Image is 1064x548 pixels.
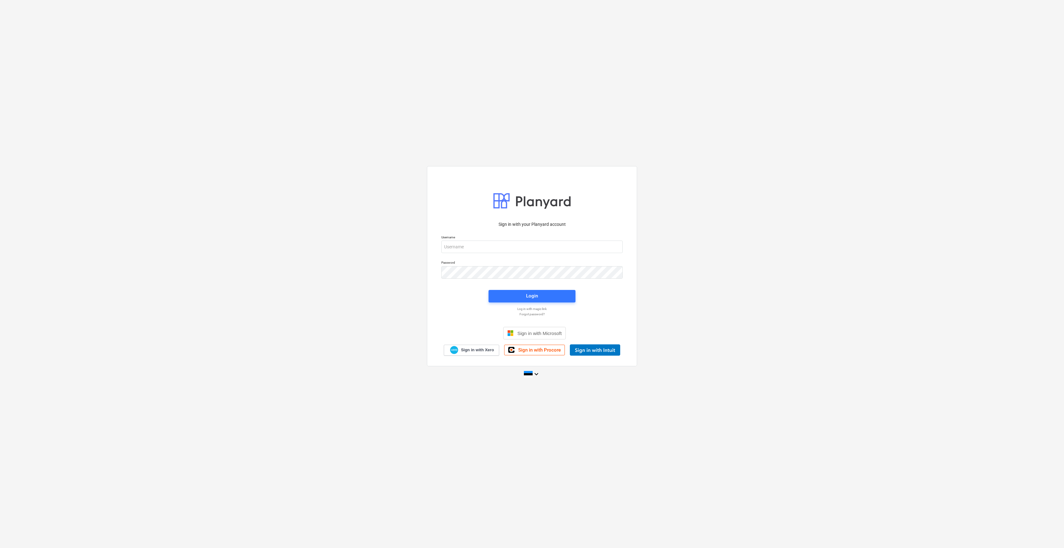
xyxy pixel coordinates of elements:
[507,330,514,336] img: Microsoft logo
[517,331,562,336] span: Sign in with Microsoft
[518,347,561,353] span: Sign in with Procore
[450,346,458,354] img: Xero logo
[489,290,575,302] button: Login
[441,261,623,266] p: Password
[441,235,623,241] p: Username
[441,221,623,228] p: Sign in with your Planyard account
[526,292,538,300] div: Login
[461,347,494,353] span: Sign in with Xero
[504,345,565,355] a: Sign in with Procore
[444,345,499,356] a: Sign in with Xero
[438,312,626,316] a: Forgot password?
[441,241,623,253] input: Username
[533,370,540,378] i: keyboard_arrow_down
[438,307,626,311] a: Log in with magic link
